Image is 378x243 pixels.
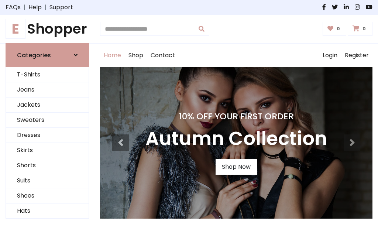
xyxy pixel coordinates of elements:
a: Support [49,3,73,12]
a: Shop Now [216,159,257,175]
span: | [42,3,49,12]
a: Sweaters [6,113,89,128]
a: Home [100,44,125,67]
a: Shoes [6,188,89,203]
span: | [21,3,28,12]
a: Jackets [6,97,89,113]
h4: 10% Off Your First Order [145,111,327,121]
a: Dresses [6,128,89,143]
a: T-Shirts [6,67,89,82]
a: 0 [323,22,347,36]
a: Categories [6,43,89,67]
a: Skirts [6,143,89,158]
a: Shorts [6,158,89,173]
h3: Autumn Collection [145,127,327,150]
span: 0 [335,25,342,32]
a: Help [28,3,42,12]
h6: Categories [17,52,51,59]
h1: Shopper [6,21,89,37]
a: Hats [6,203,89,219]
a: Register [341,44,372,67]
a: Contact [147,44,179,67]
a: 0 [348,22,372,36]
span: 0 [361,25,368,32]
a: Shop [125,44,147,67]
a: EShopper [6,21,89,37]
span: E [6,19,25,39]
a: Login [319,44,341,67]
a: FAQs [6,3,21,12]
a: Suits [6,173,89,188]
a: Jeans [6,82,89,97]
